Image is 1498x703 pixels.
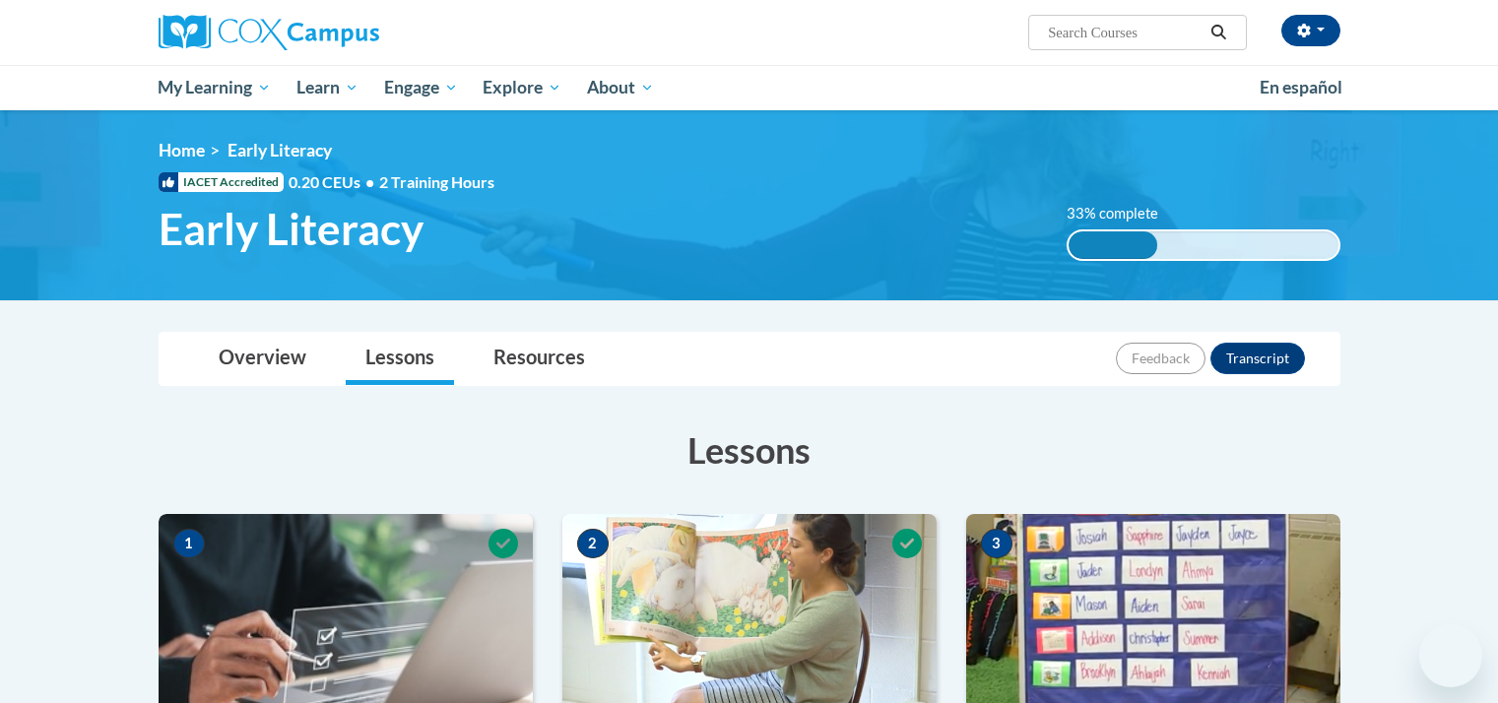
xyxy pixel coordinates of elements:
[483,76,561,99] span: Explore
[159,140,205,160] a: Home
[159,425,1340,475] h3: Lessons
[1260,77,1342,97] span: En español
[173,529,205,558] span: 1
[129,65,1370,110] div: Main menu
[228,140,332,160] span: Early Literacy
[159,203,423,255] span: Early Literacy
[199,333,326,385] a: Overview
[296,76,358,99] span: Learn
[284,65,371,110] a: Learn
[371,65,471,110] a: Engage
[159,172,284,192] span: IACET Accredited
[289,171,379,193] span: 0.20 CEUs
[346,333,454,385] a: Lessons
[146,65,285,110] a: My Learning
[981,529,1012,558] span: 3
[365,172,374,191] span: •
[1204,21,1233,44] button: Search
[159,15,379,50] img: Cox Campus
[1419,624,1482,687] iframe: Button to launch messaging window
[158,76,271,99] span: My Learning
[1247,67,1355,108] a: En español
[577,529,609,558] span: 2
[574,65,667,110] a: About
[587,76,654,99] span: About
[1116,343,1205,374] button: Feedback
[1069,231,1157,259] div: 33% complete
[474,333,605,385] a: Resources
[1046,21,1204,44] input: Search Courses
[1067,203,1180,224] label: 33% complete
[379,172,494,191] span: 2 Training Hours
[384,76,458,99] span: Engage
[1210,343,1305,374] button: Transcript
[1281,15,1340,46] button: Account Settings
[159,15,533,50] a: Cox Campus
[470,65,574,110] a: Explore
